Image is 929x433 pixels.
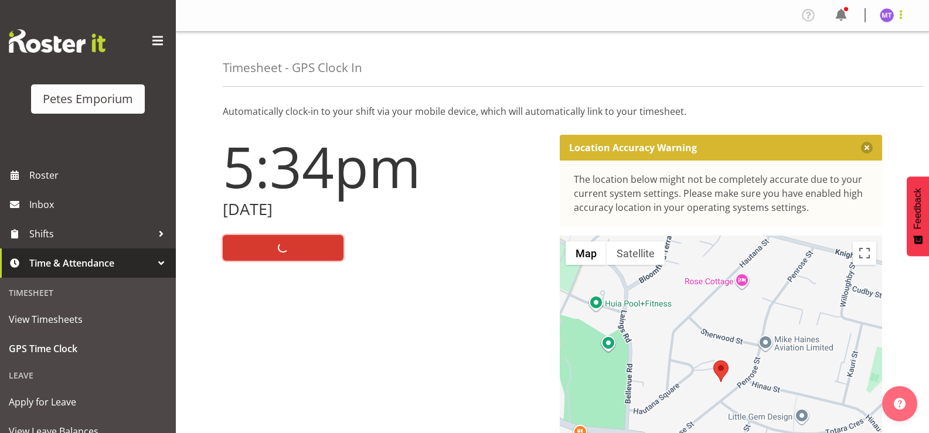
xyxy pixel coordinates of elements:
[43,90,133,108] div: Petes Emporium
[3,363,173,387] div: Leave
[3,281,173,305] div: Timesheet
[9,393,167,411] span: Apply for Leave
[9,340,167,357] span: GPS Time Clock
[223,104,882,118] p: Automatically clock-in to your shift via your mobile device, which will automatically link to you...
[907,176,929,256] button: Feedback - Show survey
[569,142,697,154] p: Location Accuracy Warning
[3,305,173,334] a: View Timesheets
[29,166,170,184] span: Roster
[913,188,923,229] span: Feedback
[29,196,170,213] span: Inbox
[223,200,546,219] h2: [DATE]
[9,311,167,328] span: View Timesheets
[3,387,173,417] a: Apply for Leave
[880,8,894,22] img: mya-taupawa-birkhead5814.jpg
[29,225,152,243] span: Shifts
[223,61,362,74] h4: Timesheet - GPS Clock In
[566,241,607,265] button: Show street map
[3,334,173,363] a: GPS Time Clock
[861,142,873,154] button: Close message
[607,241,665,265] button: Show satellite imagery
[894,398,906,410] img: help-xxl-2.png
[574,172,869,214] div: The location below might not be completely accurate due to your current system settings. Please m...
[853,241,876,265] button: Toggle fullscreen view
[223,135,546,198] h1: 5:34pm
[9,29,106,53] img: Rosterit website logo
[29,254,152,272] span: Time & Attendance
